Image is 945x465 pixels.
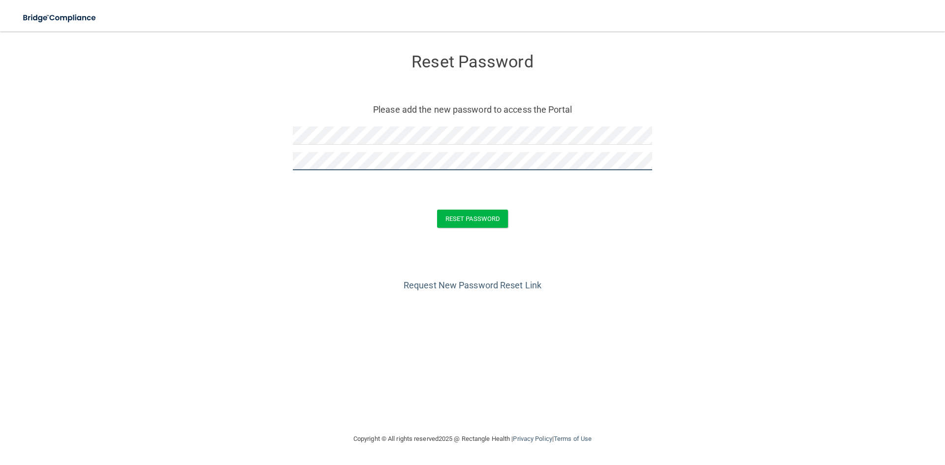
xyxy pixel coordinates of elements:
[300,101,645,118] p: Please add the new password to access the Portal
[554,435,592,442] a: Terms of Use
[293,53,652,71] h3: Reset Password
[437,210,508,228] button: Reset Password
[15,8,105,28] img: bridge_compliance_login_screen.278c3ca4.svg
[293,423,652,455] div: Copyright © All rights reserved 2025 @ Rectangle Health | |
[513,435,552,442] a: Privacy Policy
[775,395,933,434] iframe: Drift Widget Chat Controller
[404,280,541,290] a: Request New Password Reset Link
